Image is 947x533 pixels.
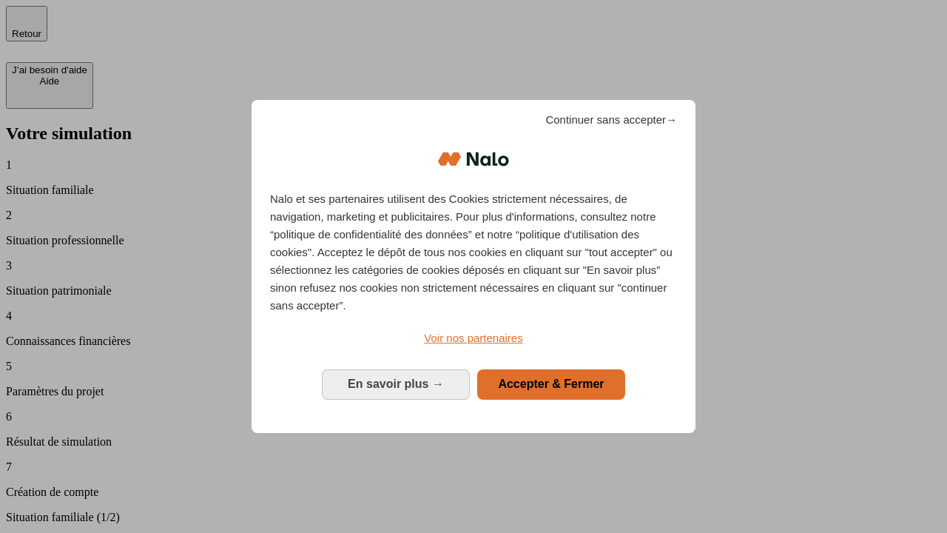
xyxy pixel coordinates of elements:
div: Bienvenue chez Nalo Gestion du consentement [252,100,695,432]
p: Nalo et ses partenaires utilisent des Cookies strictement nécessaires, de navigation, marketing e... [270,190,677,315]
a: Voir nos partenaires [270,329,677,347]
span: En savoir plus → [348,378,444,390]
button: En savoir plus: Configurer vos consentements [322,369,470,399]
span: Voir nos partenaires [424,332,522,344]
span: Continuer sans accepter→ [545,111,677,129]
img: Logo [438,137,509,181]
span: Accepter & Fermer [498,378,604,390]
button: Accepter & Fermer: Accepter notre traitement des données et fermer [477,369,625,399]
